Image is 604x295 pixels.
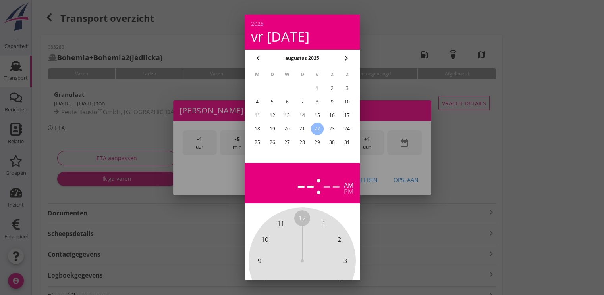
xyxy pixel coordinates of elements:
[311,109,323,122] button: 15
[299,213,306,223] span: 12
[326,96,338,108] button: 9
[341,82,353,95] button: 3
[341,109,353,122] button: 17
[280,68,294,81] th: W
[295,109,308,122] button: 14
[295,96,308,108] button: 7
[265,68,279,81] th: D
[326,109,338,122] button: 16
[322,169,341,197] div: --
[281,109,293,122] button: 13
[295,68,309,81] th: D
[295,123,308,135] button: 21
[281,136,293,149] button: 27
[310,68,324,81] th: V
[277,219,284,229] span: 11
[344,182,353,188] div: am
[283,52,322,64] button: augustus 2025
[251,96,263,108] button: 4
[250,68,264,81] th: M
[326,82,338,95] button: 2
[311,123,323,135] button: 22
[266,109,278,122] button: 12
[261,235,268,244] span: 10
[266,123,278,135] button: 19
[281,96,293,108] button: 6
[311,82,323,95] button: 1
[251,21,353,27] div: 2025
[251,30,353,43] div: vr [DATE]
[311,136,323,149] button: 29
[253,54,263,63] i: chevron_left
[257,256,261,266] span: 9
[338,278,341,287] span: 4
[338,235,341,244] span: 2
[297,169,315,197] div: --
[315,169,322,197] span: :
[311,96,323,108] button: 8
[341,136,353,149] button: 31
[341,123,353,135] button: 24
[266,96,278,108] button: 5
[266,136,278,149] button: 26
[341,96,353,108] button: 10
[281,123,293,135] button: 20
[326,123,338,135] button: 23
[263,278,266,287] span: 8
[326,136,338,149] button: 30
[322,219,325,229] span: 1
[344,188,353,195] div: pm
[295,136,308,149] button: 28
[343,256,347,266] span: 3
[251,123,263,135] button: 18
[251,136,263,149] button: 25
[342,54,351,63] i: chevron_right
[251,109,263,122] button: 11
[325,68,339,81] th: Z
[340,68,354,81] th: Z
